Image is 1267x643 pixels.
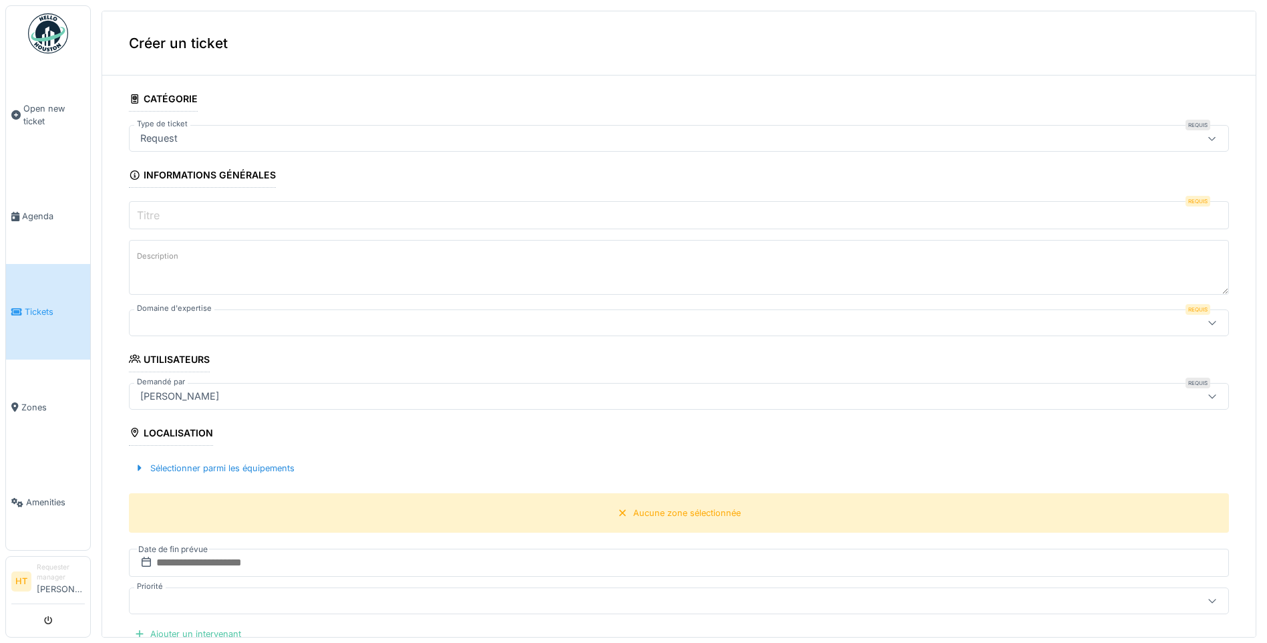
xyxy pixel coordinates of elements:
[1186,304,1210,315] div: Requis
[129,423,213,446] div: Localisation
[37,562,85,583] div: Requester manager
[129,459,300,477] div: Sélectionner parmi les équipements
[134,581,166,592] label: Priorité
[28,13,68,53] img: Badge_color-CXgf-gQk.svg
[6,455,90,550] a: Amenities
[135,131,183,146] div: Request
[26,496,85,509] span: Amenities
[134,118,190,130] label: Type de ticket
[633,507,741,519] div: Aucune zone sélectionnée
[1186,120,1210,130] div: Requis
[129,625,246,643] div: Ajouter un intervenant
[134,303,214,314] label: Domaine d'expertise
[129,89,198,112] div: Catégorie
[129,165,276,188] div: Informations générales
[102,11,1256,76] div: Créer un ticket
[6,360,90,455] a: Zones
[6,169,90,265] a: Agenda
[134,376,188,388] label: Demandé par
[135,389,224,404] div: [PERSON_NAME]
[21,401,85,414] span: Zones
[129,350,210,372] div: Utilisateurs
[6,61,90,169] a: Open new ticket
[22,210,85,223] span: Agenda
[37,562,85,601] li: [PERSON_NAME]
[11,562,85,604] a: HT Requester manager[PERSON_NAME]
[23,102,85,128] span: Open new ticket
[1186,378,1210,388] div: Requis
[25,305,85,318] span: Tickets
[137,542,209,557] label: Date de fin prévue
[11,571,31,592] li: HT
[6,264,90,360] a: Tickets
[134,248,181,265] label: Description
[134,207,162,223] label: Titre
[1186,196,1210,207] div: Requis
